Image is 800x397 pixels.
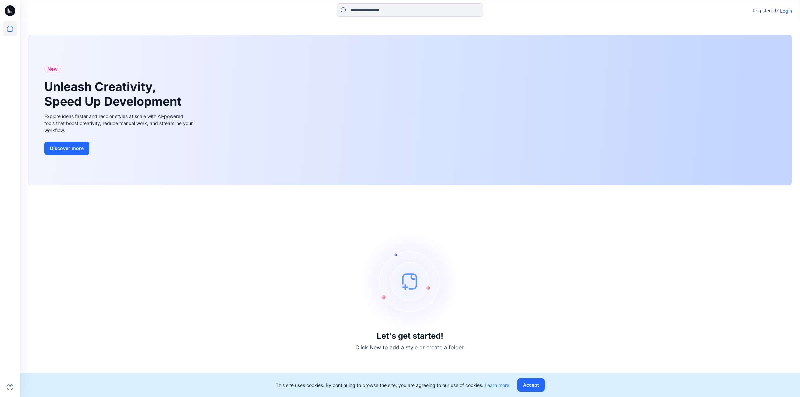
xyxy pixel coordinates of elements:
[44,80,184,108] h1: Unleash Creativity, Speed Up Development
[485,382,509,388] a: Learn more
[753,7,779,15] p: Registered?
[517,378,545,392] button: Accept
[780,7,792,14] p: Login
[377,331,443,341] h3: Let's get started!
[44,142,89,155] button: Discover more
[44,113,194,134] div: Explore ideas faster and recolor styles at scale with AI-powered tools that boost creativity, red...
[355,343,465,351] p: Click New to add a style or create a folder.
[276,382,509,389] p: This site uses cookies. By continuing to browse the site, you are agreeing to our use of cookies.
[360,231,460,331] img: empty-state-image.svg
[44,142,194,155] a: Discover more
[47,65,58,73] span: New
